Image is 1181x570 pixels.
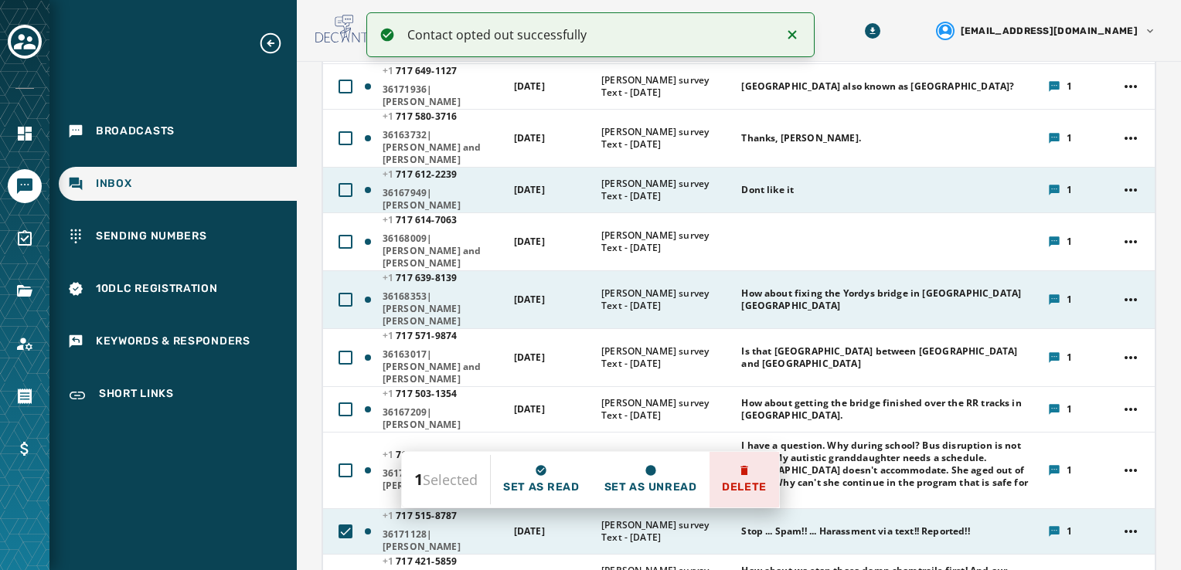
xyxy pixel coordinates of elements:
[514,183,545,196] span: [DATE]
[414,469,423,490] span: 1
[59,219,297,253] a: Navigate to Sending Numbers
[741,439,1038,501] span: I have a question. Why during school? Bus disruption is not smart. My autistic granddaughter need...
[96,124,175,139] span: Broadcasts
[741,345,1038,370] span: Is that [GEOGRAPHIC_DATA] between [GEOGRAPHIC_DATA] and [GEOGRAPHIC_DATA]
[383,528,504,553] span: 36171128|[PERSON_NAME]
[59,377,297,414] a: Navigate to Short Links
[601,126,731,151] span: [PERSON_NAME] survey Text - [DATE]
[383,509,397,522] span: +1
[383,290,504,327] span: 36168353|[PERSON_NAME] [PERSON_NAME]
[383,110,397,123] span: +1
[383,168,397,181] span: +1
[383,387,457,400] span: 717 503 - 1354
[514,80,545,93] span: [DATE]
[601,178,731,202] span: [PERSON_NAME] survey Text - [DATE]
[59,167,297,201] a: Navigate to Inbox
[383,348,504,385] span: 36163017|[PERSON_NAME] and [PERSON_NAME]
[601,74,731,99] span: [PERSON_NAME] survey Text - [DATE]
[258,31,295,56] button: Expand sub nav menu
[383,329,397,342] span: +1
[96,176,132,192] span: Inbox
[383,509,457,522] span: 717 515 - 8787
[741,80,1014,93] span: [GEOGRAPHIC_DATA] also known as [GEOGRAPHIC_DATA]?
[601,287,731,312] span: [PERSON_NAME] survey Text - [DATE]
[722,480,767,495] span: Delete
[1067,132,1072,144] span: 1
[383,64,457,77] span: 717 649 - 1127
[1067,236,1072,248] span: 1
[383,83,504,108] span: 36171936|[PERSON_NAME]
[514,524,545,538] span: [DATE]
[8,327,42,361] a: Navigate to Account
[601,229,731,254] span: [PERSON_NAME] survey Text - [DATE]
[383,387,397,400] span: +1
[741,287,1038,312] span: How about fixing the Yordys bridge in [GEOGRAPHIC_DATA] [GEOGRAPHIC_DATA]
[930,15,1162,46] button: User settings
[402,469,490,490] span: Selected
[1067,184,1072,196] span: 1
[383,129,504,166] span: 36163732|[PERSON_NAME] and [PERSON_NAME]
[383,271,397,284] span: +1
[503,480,580,495] span: Set as read
[383,271,457,284] span: 717 639 - 8139
[1067,525,1072,538] span: 1
[383,110,457,123] span: 717 580 - 3716
[383,232,504,270] span: 36168009|[PERSON_NAME] and [PERSON_NAME]
[741,132,861,144] span: Thanks, [PERSON_NAME].
[1067,80,1072,93] span: 1
[601,519,731,544] span: [PERSON_NAME] survey Text - [DATE]
[604,480,697,495] span: Set as unread
[741,397,1038,422] span: How about getting the bridge finished over the RR tracks in [GEOGRAPHIC_DATA].
[59,324,297,358] a: Navigate to Keywords & Responders
[514,293,545,306] span: [DATE]
[514,235,545,248] span: [DATE]
[59,272,297,306] a: Navigate to 10DLC Registration
[96,281,218,297] span: 10DLC Registration
[383,467,504,492] span: 36170956|[PERSON_NAME]
[1067,403,1072,416] span: 1
[8,379,42,413] a: Navigate to Orders
[601,397,731,422] span: [PERSON_NAME] survey Text - [DATE]
[383,555,457,568] span: 717 421 - 5859
[8,432,42,466] a: Navigate to Billing
[8,169,42,203] a: Navigate to Messaging
[514,402,545,416] span: [DATE]
[96,334,250,349] span: Keywords & Responders
[710,452,779,507] button: Delete
[99,386,174,405] span: Short Links
[514,351,545,364] span: [DATE]
[592,452,710,507] button: Set as unread
[59,114,297,148] a: Navigate to Broadcasts
[383,329,457,342] span: 717 571 - 9874
[741,525,969,538] span: Stop ... Spam!! ... Harassment via text!! Reported!!
[383,406,504,431] span: 36167209|[PERSON_NAME]
[383,168,457,181] span: 717 612 - 2239
[383,187,504,212] span: 36167949|[PERSON_NAME]
[8,117,42,151] a: Navigate to Home
[383,448,397,461] span: +1
[383,64,397,77] span: +1
[8,25,42,59] button: Toggle account select drawer
[383,555,397,568] span: +1
[961,25,1138,37] span: [EMAIL_ADDRESS][DOMAIN_NAME]
[601,345,731,370] span: [PERSON_NAME] survey Text - [DATE]
[383,213,397,226] span: +1
[96,229,207,244] span: Sending Numbers
[491,452,592,507] button: Set as read
[383,448,457,461] span: 717 512 - 8959
[8,222,42,256] a: Navigate to Surveys
[383,213,457,226] span: 717 614 - 7063
[1067,351,1072,364] span: 1
[1067,293,1072,306] span: 1
[514,131,545,144] span: [DATE]
[1067,464,1072,477] span: 1
[8,274,42,308] a: Navigate to Files
[407,25,770,44] div: Contact opted out successfully
[859,17,887,45] button: Download Menu
[741,184,794,196] span: Dont like it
